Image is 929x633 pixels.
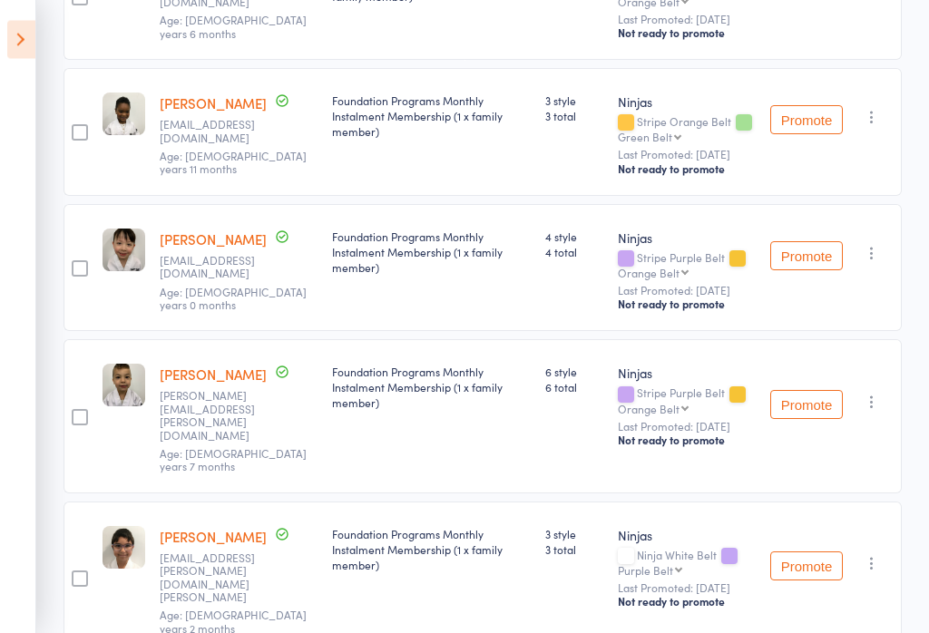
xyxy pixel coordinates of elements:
div: Foundation Programs Monthly Instalment Membership (1 x family member) [332,93,531,140]
button: Promote [770,106,843,135]
small: Chat@danielle.sady.com [160,552,278,605]
span: 3 style [545,93,602,109]
div: Orange Belt [618,404,680,415]
div: Not ready to promote [618,433,756,448]
span: 3 total [545,542,602,558]
a: [PERSON_NAME] [160,94,267,113]
button: Promote [770,552,843,581]
div: Stripe Purple Belt [618,252,756,279]
div: Not ready to promote [618,297,756,312]
button: Promote [770,391,843,420]
div: Ninja White Belt [618,550,756,577]
span: 6 style [545,365,602,380]
div: Stripe Orange Belt [618,116,756,143]
small: Last Promoted: [DATE] [618,285,756,297]
div: Purple Belt [618,565,673,577]
span: Age: [DEMOGRAPHIC_DATA] years 0 months [160,285,307,313]
button: Promote [770,242,843,271]
div: Foundation Programs Monthly Instalment Membership (1 x family member) [332,527,531,573]
span: 3 style [545,527,602,542]
img: image1733893835.png [103,229,145,272]
a: [PERSON_NAME] [160,230,267,249]
div: Foundation Programs Monthly Instalment Membership (1 x family member) [332,229,531,276]
div: Ninjas [618,527,756,545]
div: Foundation Programs Monthly Instalment Membership (1 x family member) [332,365,531,411]
a: [PERSON_NAME] [160,365,267,385]
div: Ninjas [618,229,756,248]
div: Stripe Purple Belt [618,387,756,414]
a: [PERSON_NAME] [160,528,267,547]
span: 3 total [545,109,602,124]
div: Ninjas [618,93,756,112]
div: Not ready to promote [618,26,756,41]
span: 4 style [545,229,602,245]
small: Last Promoted: [DATE] [618,149,756,161]
span: 6 total [545,380,602,395]
small: Last Promoted: [DATE] [618,582,756,595]
img: image1708119080.png [103,93,145,136]
div: Not ready to promote [618,595,756,609]
small: samueljosephflanagan@gmail.com [160,255,278,281]
small: christina.rigoli@gmail.com [160,390,278,443]
div: Green Belt [618,131,672,143]
img: image1716589818.png [103,365,145,407]
small: Vcatbuzz@hotmail.com [160,119,278,145]
span: Age: [DEMOGRAPHIC_DATA] years 6 months [160,13,307,41]
div: Orange Belt [618,268,680,279]
span: Age: [DEMOGRAPHIC_DATA] years 7 months [160,446,307,474]
small: Last Promoted: [DATE] [618,14,756,26]
small: Last Promoted: [DATE] [618,421,756,433]
div: Not ready to promote [618,162,756,177]
img: image1754693755.png [103,527,145,570]
span: 4 total [545,245,602,260]
span: Age: [DEMOGRAPHIC_DATA] years 11 months [160,149,307,177]
div: Ninjas [618,365,756,383]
